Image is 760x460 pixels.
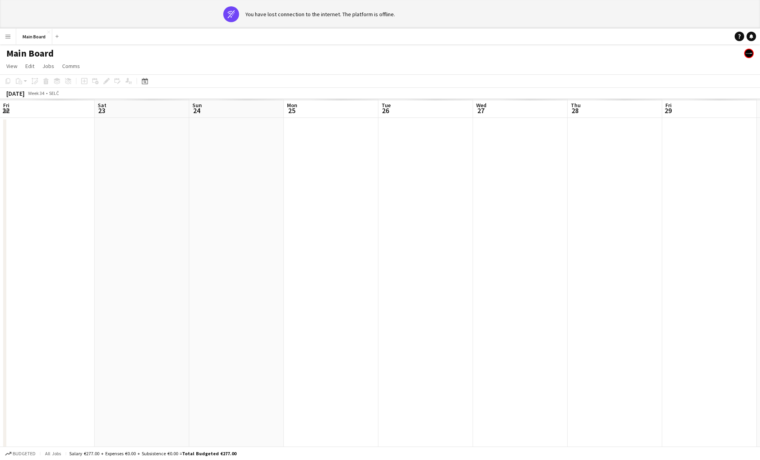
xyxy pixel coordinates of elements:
a: Comms [59,61,83,71]
span: Mon [287,102,297,109]
span: Total Budgeted €277.00 [182,451,236,456]
button: Main Board [16,29,52,44]
span: 22 [2,106,9,115]
div: You have lost connection to the internet. The platform is offline. [245,11,395,18]
span: View [6,62,17,70]
span: 25 [286,106,297,115]
a: View [3,61,21,71]
div: SELČ [49,90,59,96]
span: Jobs [42,62,54,70]
span: Thu [571,102,581,109]
span: Edit [25,62,34,70]
a: Jobs [39,61,57,71]
span: Fri [3,102,9,109]
span: Sat [98,102,106,109]
span: Sun [192,102,202,109]
span: 23 [97,106,106,115]
span: Budgeted [13,451,36,456]
span: Tue [382,102,391,109]
span: 29 [664,106,672,115]
span: 26 [380,106,391,115]
span: 27 [475,106,486,115]
div: Salary €277.00 + Expenses €0.00 + Subsistence €0.00 = [69,451,236,456]
span: All jobs [44,451,63,456]
span: Week 34 [26,90,46,96]
span: Fri [665,102,672,109]
div: [DATE] [6,89,25,97]
app-user-avatar: Crew Manager [744,49,754,58]
span: Comms [62,62,80,70]
span: 28 [570,106,581,115]
button: Budgeted [4,449,37,458]
span: 24 [191,106,202,115]
span: Wed [476,102,486,109]
h1: Main Board [6,47,54,59]
a: Edit [22,61,38,71]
